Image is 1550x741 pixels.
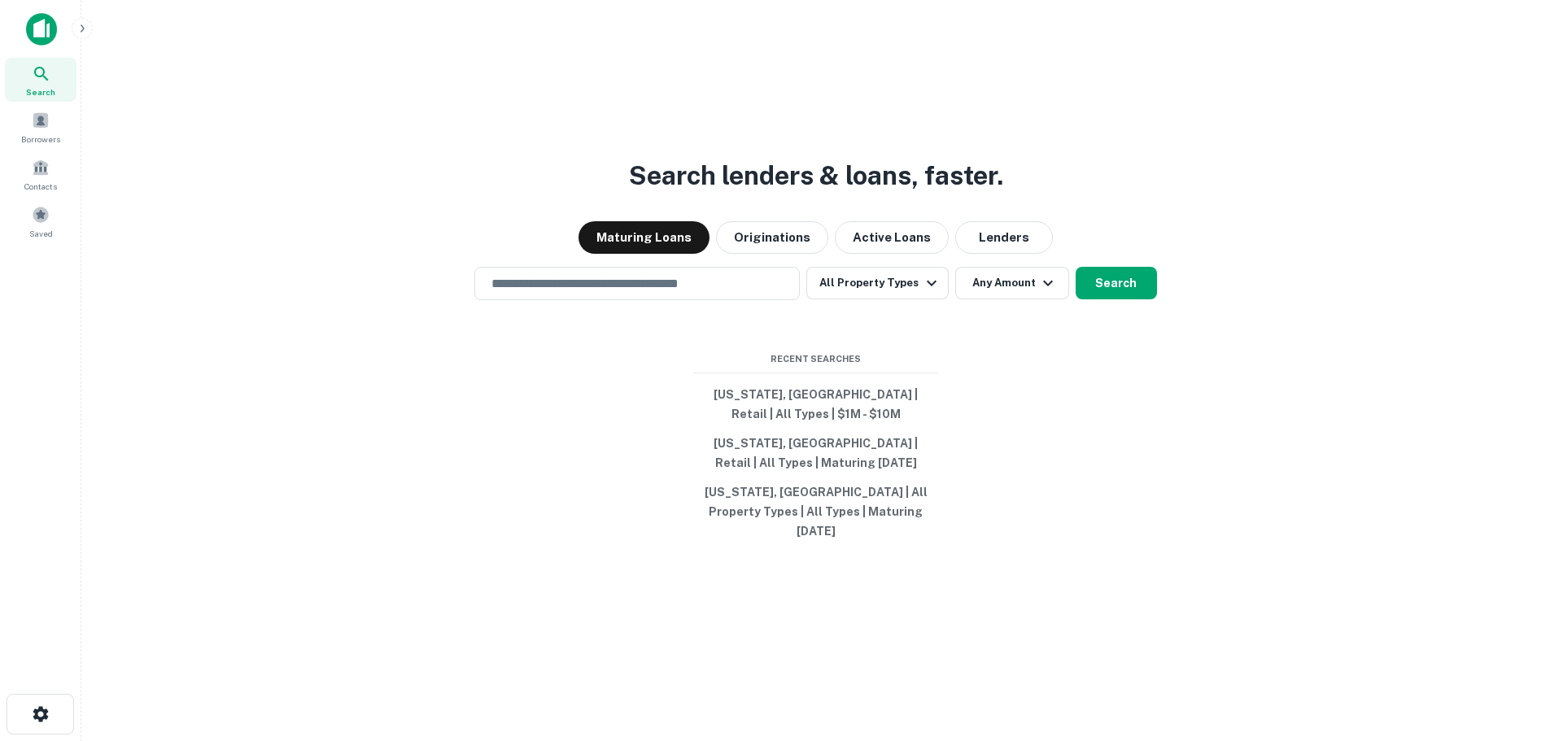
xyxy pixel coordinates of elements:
[29,227,53,240] span: Saved
[694,477,938,546] button: [US_STATE], [GEOGRAPHIC_DATA] | All Property Types | All Types | Maturing [DATE]
[5,58,76,102] a: Search
[694,352,938,366] span: Recent Searches
[955,267,1069,299] button: Any Amount
[26,13,57,46] img: capitalize-icon.png
[629,156,1003,195] h3: Search lenders & loans, faster.
[1469,611,1550,689] iframe: Chat Widget
[5,199,76,243] a: Saved
[21,133,60,146] span: Borrowers
[716,221,828,254] button: Originations
[26,85,55,98] span: Search
[5,105,76,149] a: Borrowers
[835,221,949,254] button: Active Loans
[694,429,938,477] button: [US_STATE], [GEOGRAPHIC_DATA] | Retail | All Types | Maturing [DATE]
[579,221,710,254] button: Maturing Loans
[1076,267,1157,299] button: Search
[5,152,76,196] a: Contacts
[806,267,948,299] button: All Property Types
[955,221,1053,254] button: Lenders
[24,180,57,193] span: Contacts
[694,380,938,429] button: [US_STATE], [GEOGRAPHIC_DATA] | Retail | All Types | $1M - $10M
